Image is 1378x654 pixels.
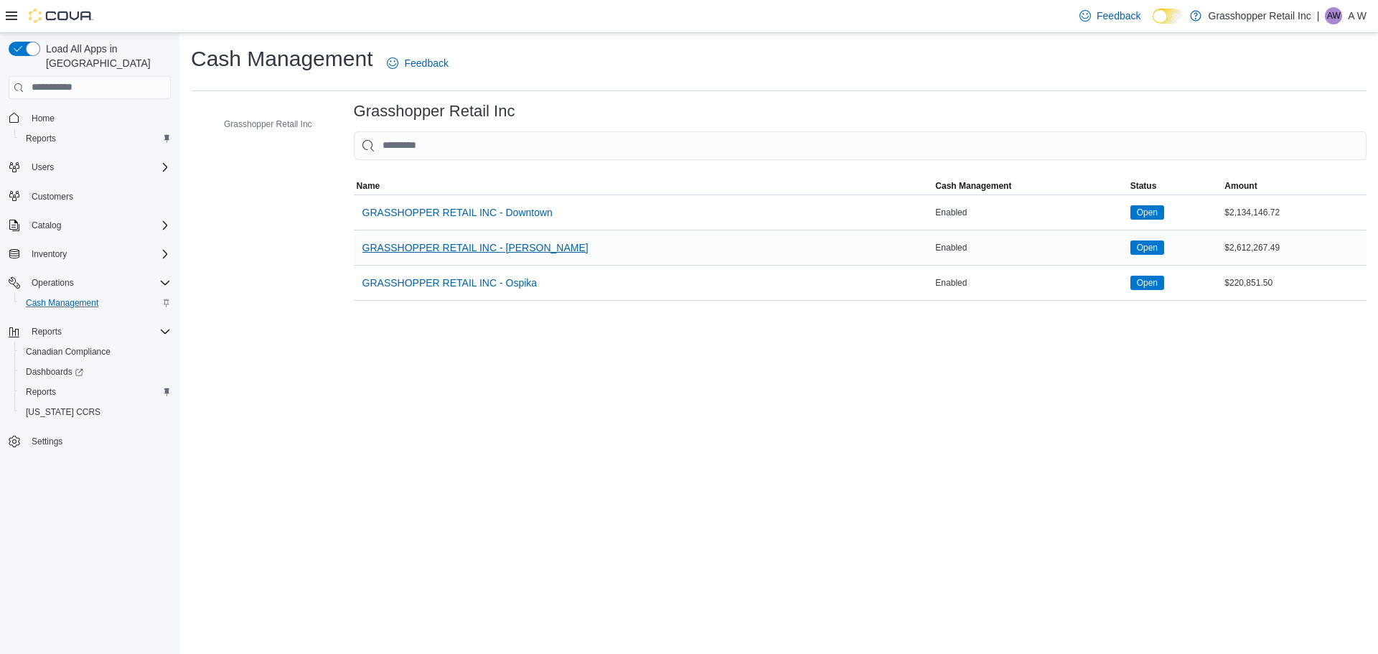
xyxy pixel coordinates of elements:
a: Feedback [381,49,454,78]
button: Catalog [26,217,67,234]
span: Reports [20,383,171,401]
button: GRASSHOPPER RETAIL INC - Ospika [357,268,543,297]
div: Enabled [932,274,1127,291]
span: Open [1137,206,1158,219]
span: Open [1137,241,1158,254]
span: Cash Management [26,297,98,309]
button: Customers [3,186,177,207]
input: This is a search bar. As you type, the results lower in the page will automatically filter. [354,131,1367,160]
span: Reports [26,133,56,144]
p: A W [1348,7,1367,24]
nav: Complex example [9,102,171,490]
div: Enabled [932,239,1127,256]
h3: Grasshopper Retail Inc [354,103,515,120]
span: Status [1130,180,1157,192]
span: Grasshopper Retail Inc [224,118,312,130]
button: Name [354,177,933,195]
a: Customers [26,188,79,205]
button: Status [1128,177,1222,195]
span: Dashboards [26,366,83,378]
span: Open [1130,276,1164,290]
span: Customers [32,191,73,202]
span: Name [357,180,380,192]
span: GRASSHOPPER RETAIL INC - [PERSON_NAME] [362,240,589,255]
span: Settings [32,436,62,447]
span: Home [26,109,171,127]
span: Reports [26,386,56,398]
button: GRASSHOPPER RETAIL INC - Downtown [357,198,558,227]
button: Cash Management [14,293,177,313]
span: Open [1137,276,1158,289]
span: AW [1327,7,1341,24]
span: GRASSHOPPER RETAIL INC - Downtown [362,205,553,220]
a: Reports [20,130,62,147]
span: Canadian Compliance [20,343,171,360]
button: Reports [26,323,67,340]
button: Users [3,157,177,177]
a: [US_STATE] CCRS [20,403,106,421]
button: Canadian Compliance [14,342,177,362]
span: Load All Apps in [GEOGRAPHIC_DATA] [40,42,171,70]
button: Operations [26,274,80,291]
span: Canadian Compliance [26,346,111,358]
a: Home [26,110,60,127]
span: Feedback [1097,9,1140,23]
p: | [1317,7,1320,24]
span: Catalog [32,220,61,231]
button: Inventory [3,244,177,264]
span: Cash Management [20,294,171,312]
a: Reports [20,383,62,401]
span: Inventory [26,246,171,263]
button: Home [3,108,177,129]
div: $2,134,146.72 [1222,204,1367,221]
span: Customers [26,187,171,205]
a: Feedback [1074,1,1146,30]
span: Users [26,159,171,176]
a: Dashboards [20,363,89,380]
div: A W [1325,7,1342,24]
span: Washington CCRS [20,403,171,421]
p: Grasshopper Retail Inc [1209,7,1311,24]
button: Amount [1222,177,1367,195]
button: Settings [3,431,177,452]
span: [US_STATE] CCRS [26,406,100,418]
span: Reports [26,323,171,340]
span: Inventory [32,248,67,260]
input: Dark Mode [1153,9,1183,24]
span: Operations [26,274,171,291]
h1: Cash Management [191,45,372,73]
button: GRASSHOPPER RETAIL INC - [PERSON_NAME] [357,233,594,262]
button: Reports [14,382,177,402]
div: Enabled [932,204,1127,221]
span: Cash Management [935,180,1011,192]
button: Grasshopper Retail Inc [204,116,318,133]
span: Open [1130,205,1164,220]
div: $2,612,267.49 [1222,239,1367,256]
a: Canadian Compliance [20,343,116,360]
span: Users [32,162,54,173]
span: GRASSHOPPER RETAIL INC - Ospika [362,276,538,290]
span: Open [1130,240,1164,255]
a: Cash Management [20,294,104,312]
span: Settings [26,432,171,450]
span: Reports [20,130,171,147]
button: [US_STATE] CCRS [14,402,177,422]
button: Operations [3,273,177,293]
button: Catalog [3,215,177,235]
a: Dashboards [14,362,177,382]
div: $220,851.50 [1222,274,1367,291]
span: Operations [32,277,74,289]
a: Settings [26,433,68,450]
button: Reports [3,322,177,342]
img: Cova [29,9,93,23]
span: Home [32,113,55,124]
span: Catalog [26,217,171,234]
button: Reports [14,129,177,149]
button: Users [26,159,60,176]
span: Dashboards [20,363,171,380]
button: Cash Management [932,177,1127,195]
span: Feedback [404,56,448,70]
button: Inventory [26,246,72,263]
span: Amount [1224,180,1257,192]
